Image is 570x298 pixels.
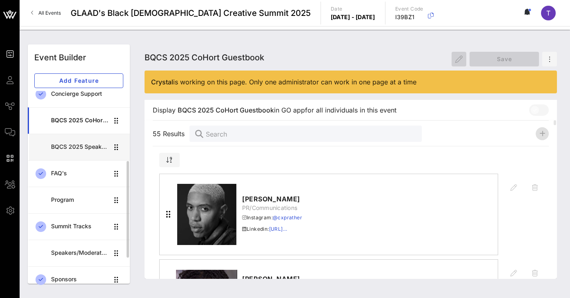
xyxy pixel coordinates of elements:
[331,13,375,21] p: [DATE] - [DATE]
[395,5,423,13] p: Event Code
[28,213,130,240] a: Summit Tracks
[51,143,109,150] div: BQCS 2025 Speaker Lineup
[153,105,396,115] span: Display in GO app
[273,214,302,221] a: @cxprather
[28,160,130,187] a: FAQ's
[41,77,116,84] span: Add Feature
[541,6,556,20] div: T
[51,276,109,283] div: Sponsors
[34,73,123,88] button: Add Feature
[242,225,302,233] span: Linkedin:
[242,194,302,204] span: [PERSON_NAME]
[51,117,109,124] div: BQCS 2025 CoHort Guestbook
[51,196,109,203] div: Program
[28,107,130,134] a: BQCS 2025 CoHort Guestbook
[145,53,264,62] span: BQCS 2025 CoHort Guestbook
[51,91,123,97] div: Concierge Support
[305,105,396,115] span: for all individuals in this event
[51,223,109,230] div: Summit Tracks
[546,9,550,17] span: T
[153,129,189,139] span: 55 Results
[242,204,302,212] span: PR/Communications
[71,7,311,19] span: GLAAD's Black [DEMOGRAPHIC_DATA] Creative Summit 2025
[28,134,130,160] a: BQCS 2025 Speaker Lineup
[34,51,86,64] div: Event Builder
[178,105,274,115] span: BQCS 2025 CoHort Guestbook
[28,266,130,293] a: Sponsors
[28,187,130,213] a: Program
[395,13,423,21] p: I39BZ1
[269,226,287,232] a: [URL]…
[38,10,61,16] span: All Events
[331,5,375,13] p: Date
[26,7,66,20] a: All Events
[51,170,109,177] div: FAQ's
[242,274,329,284] span: [PERSON_NAME]
[28,240,130,266] a: Speakers/Moderators
[151,77,550,87] div: is working on this page. Only one administrator can work in one page at a time
[51,249,109,256] div: Speakers/Moderators
[242,214,302,222] span: Instagram:
[151,78,173,86] span: Crystal
[28,81,130,107] a: Concierge Support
